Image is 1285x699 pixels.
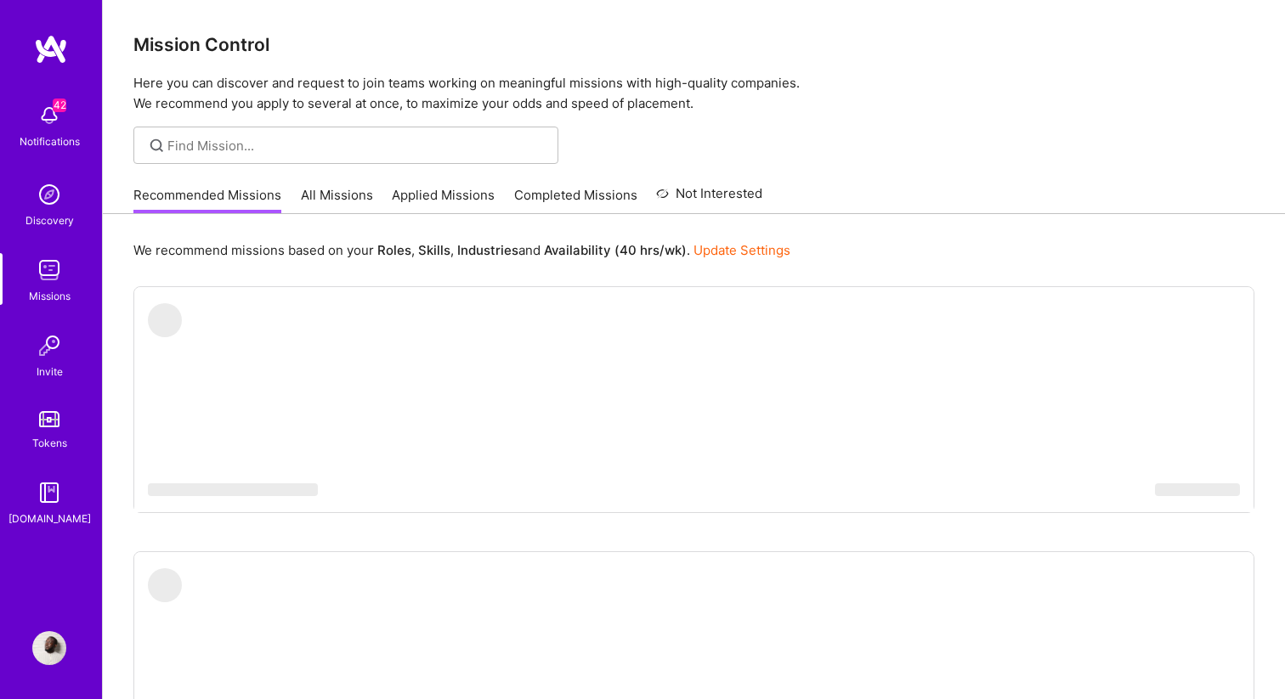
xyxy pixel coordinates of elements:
b: Skills [418,242,450,258]
div: Missions [29,287,71,305]
img: User Avatar [32,631,66,665]
div: Invite [37,363,63,381]
a: Update Settings [693,242,790,258]
p: We recommend missions based on your , , and . [133,241,790,259]
b: Industries [457,242,518,258]
a: All Missions [301,186,373,214]
b: Roles [377,242,411,258]
img: discovery [32,178,66,211]
a: User Avatar [28,631,71,665]
img: logo [34,34,68,65]
img: teamwork [32,253,66,287]
img: guide book [32,476,66,510]
div: Tokens [32,434,67,452]
a: Completed Missions [514,186,637,214]
b: Availability (40 hrs/wk) [544,242,687,258]
img: tokens [39,411,59,427]
a: Recommended Missions [133,186,281,214]
i: icon SearchGrey [147,136,167,155]
a: Applied Missions [392,186,495,214]
input: Find Mission... [167,137,546,155]
img: bell [32,99,66,132]
h3: Mission Control [133,34,1254,55]
span: 42 [53,99,66,112]
div: Discovery [25,211,74,229]
div: Notifications [20,132,80,150]
a: Not Interested [656,183,762,214]
p: Here you can discover and request to join teams working on meaningful missions with high-quality ... [133,73,1254,114]
div: [DOMAIN_NAME] [8,510,91,527]
img: Invite [32,329,66,363]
